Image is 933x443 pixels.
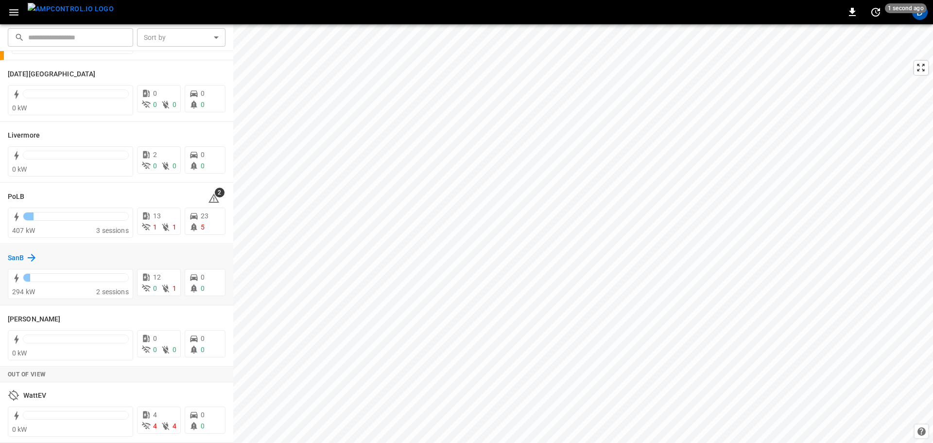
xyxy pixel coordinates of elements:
span: 294 kW [12,288,35,296]
span: 0 kW [12,349,27,357]
span: 0 [201,346,205,354]
span: 0 [153,101,157,108]
span: 0 [173,346,176,354]
button: set refresh interval [868,4,883,20]
span: 5 [201,223,205,231]
span: 0 [201,411,205,419]
span: 2 [215,188,225,197]
span: 13 [153,212,161,220]
span: 1 [153,223,157,231]
span: 2 [153,151,157,159]
span: 407 kW [12,227,35,234]
span: 1 second ago [885,3,927,13]
span: 1 [173,284,176,292]
span: 0 [201,89,205,97]
span: 0 kW [12,165,27,173]
h6: SanB [8,253,24,264]
img: ampcontrol.io logo [28,3,114,15]
span: 12 [153,273,161,281]
span: 0 [201,335,205,342]
span: 0 [153,284,157,292]
span: 0 [173,101,176,108]
h6: Livermore [8,130,40,141]
strong: Out of View [8,371,46,378]
h6: Karma Center [8,69,95,80]
span: 4 [153,411,157,419]
span: 0 kW [12,425,27,433]
h6: Vernon [8,314,60,325]
span: 0 [153,346,157,354]
span: 1 [173,223,176,231]
span: 4 [153,422,157,430]
span: 0 [201,101,205,108]
span: 3 sessions [96,227,129,234]
span: 0 [201,162,205,170]
span: 2 sessions [96,288,129,296]
span: 0 [201,422,205,430]
span: 0 [153,162,157,170]
span: 0 [201,151,205,159]
span: 0 [153,89,157,97]
span: 0 [173,162,176,170]
canvas: Map [233,24,933,443]
h6: PoLB [8,192,24,202]
span: 23 [201,212,208,220]
span: 0 [201,273,205,281]
span: 4 [173,422,176,430]
h6: WattEV [23,390,47,401]
span: 0 kW [12,104,27,112]
span: 0 [201,284,205,292]
span: 0 [153,335,157,342]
